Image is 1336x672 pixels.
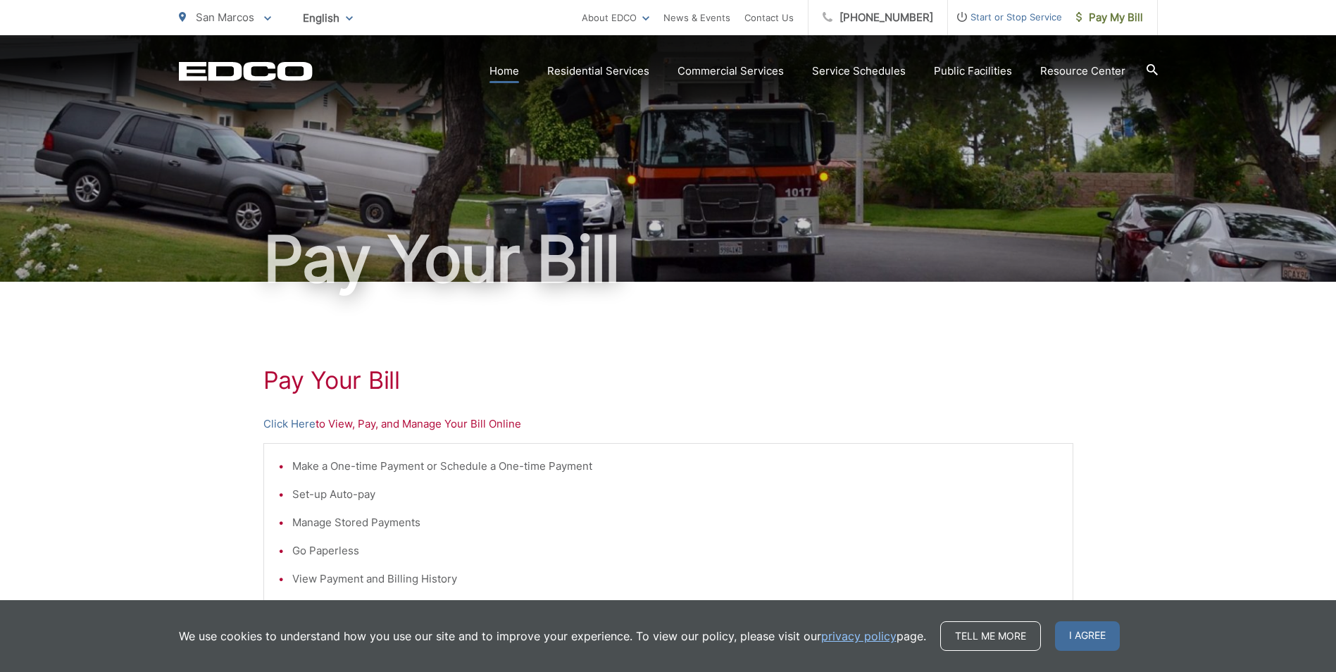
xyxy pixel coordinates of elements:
[744,9,794,26] a: Contact Us
[292,486,1059,503] li: Set-up Auto-pay
[179,61,313,81] a: EDCD logo. Return to the homepage.
[1040,63,1125,80] a: Resource Center
[292,571,1059,587] li: View Payment and Billing History
[934,63,1012,80] a: Public Facilities
[582,9,649,26] a: About EDCO
[292,542,1059,559] li: Go Paperless
[821,628,897,645] a: privacy policy
[812,63,906,80] a: Service Schedules
[489,63,519,80] a: Home
[263,416,1073,433] p: to View, Pay, and Manage Your Bill Online
[292,458,1059,475] li: Make a One-time Payment or Schedule a One-time Payment
[940,621,1041,651] a: Tell me more
[663,9,730,26] a: News & Events
[678,63,784,80] a: Commercial Services
[179,628,926,645] p: We use cookies to understand how you use our site and to improve your experience. To view our pol...
[263,366,1073,394] h1: Pay Your Bill
[196,11,254,24] span: San Marcos
[292,6,363,30] span: English
[1076,9,1143,26] span: Pay My Bill
[179,224,1158,294] h1: Pay Your Bill
[292,514,1059,531] li: Manage Stored Payments
[547,63,649,80] a: Residential Services
[1055,621,1120,651] span: I agree
[263,416,316,433] a: Click Here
